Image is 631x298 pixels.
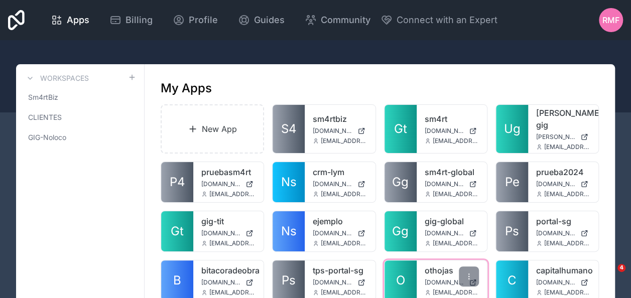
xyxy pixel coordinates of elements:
a: othojas [425,264,479,276]
span: Community [321,13,370,27]
span: [EMAIL_ADDRESS][DOMAIN_NAME] [544,190,590,198]
a: gig-tit [201,215,256,227]
span: [EMAIL_ADDRESS][DOMAIN_NAME] [321,190,367,198]
a: [PERSON_NAME]-gig [536,107,590,131]
a: S4 [273,105,305,153]
h1: My Apps [161,80,212,96]
a: ejemplo [313,215,367,227]
span: Pe [504,174,519,190]
span: P4 [170,174,185,190]
a: Workspaces [24,72,89,84]
a: [DOMAIN_NAME] [536,229,590,237]
span: O [396,272,405,288]
span: [EMAIL_ADDRESS][DOMAIN_NAME] [544,288,590,296]
a: [DOMAIN_NAME] [313,127,367,135]
span: [EMAIL_ADDRESS][DOMAIN_NAME] [321,137,367,145]
span: [DOMAIN_NAME] [201,278,241,286]
span: [EMAIL_ADDRESS][DOMAIN_NAME] [209,239,256,247]
a: [DOMAIN_NAME] [425,180,479,188]
span: [DOMAIN_NAME] [536,180,576,188]
span: [DOMAIN_NAME] [536,229,576,237]
span: [DOMAIN_NAME] [536,278,576,286]
span: C [508,272,517,288]
span: B [173,272,181,288]
a: [PERSON_NAME][DOMAIN_NAME] [536,133,590,141]
span: GIG-Noloco [28,132,66,142]
span: Gg [392,174,409,190]
a: sm4rt-global [425,166,479,178]
a: [DOMAIN_NAME] [313,278,367,286]
span: [DOMAIN_NAME] [313,127,353,135]
a: pruebasm4rt [201,166,256,178]
a: Ns [273,162,305,202]
span: [DOMAIN_NAME] [425,278,465,286]
a: Apps [43,9,97,31]
span: [EMAIL_ADDRESS][DOMAIN_NAME] [321,288,367,296]
a: [DOMAIN_NAME] [201,278,256,286]
span: CLIENTES [28,112,62,122]
span: [PERSON_NAME][DOMAIN_NAME] [536,133,576,141]
span: Guides [254,13,285,27]
span: Connect with an Expert [397,13,497,27]
a: gig-global [425,215,479,227]
a: capitalhumano [536,264,590,276]
a: Profile [165,9,226,31]
a: Gt [161,211,193,251]
a: portal-sg [536,215,590,227]
span: Ug [503,121,520,137]
span: Gt [394,121,407,137]
a: Gg [385,211,417,251]
a: Guides [230,9,293,31]
span: [DOMAIN_NAME] [425,127,465,135]
a: Community [297,9,378,31]
a: Billing [101,9,161,31]
a: Ug [496,105,528,153]
a: [DOMAIN_NAME] [536,180,590,188]
span: [EMAIL_ADDRESS][DOMAIN_NAME] [544,239,590,247]
span: [EMAIL_ADDRESS][DOMAIN_NAME] [433,190,479,198]
span: [DOMAIN_NAME] [313,229,353,237]
span: Ns [281,174,297,190]
button: Connect with an Expert [381,13,497,27]
span: [EMAIL_ADDRESS][DOMAIN_NAME] [544,143,590,151]
a: Gg [385,162,417,202]
a: tps-portal-sg [313,264,367,276]
a: [DOMAIN_NAME] [201,180,256,188]
a: GIG-Noloco [24,128,136,146]
span: [EMAIL_ADDRESS][DOMAIN_NAME] [321,239,367,247]
a: [DOMAIN_NAME] [313,229,367,237]
span: [EMAIL_ADDRESS][DOMAIN_NAME] [433,137,479,145]
span: [EMAIL_ADDRESS][DOMAIN_NAME] [209,288,256,296]
span: [EMAIL_ADDRESS][DOMAIN_NAME] [433,239,479,247]
h3: Workspaces [40,73,89,83]
span: [DOMAIN_NAME] [201,229,241,237]
a: [DOMAIN_NAME] [313,180,367,188]
a: Gt [385,105,417,153]
span: [DOMAIN_NAME] [313,180,353,188]
span: RMF [602,14,619,26]
span: Sm4rtBiz [28,92,58,102]
iframe: Intercom live chat [597,264,621,288]
a: CLIENTES [24,108,136,126]
span: [DOMAIN_NAME] [425,229,465,237]
span: Gt [171,223,184,239]
span: [DOMAIN_NAME] [425,180,465,188]
span: Gg [392,223,409,239]
a: [DOMAIN_NAME] [425,278,479,286]
span: [EMAIL_ADDRESS][DOMAIN_NAME] [433,288,479,296]
a: Ns [273,211,305,251]
span: [DOMAIN_NAME] [313,278,353,286]
a: Pe [496,162,528,202]
a: [DOMAIN_NAME] [425,127,479,135]
span: [DOMAIN_NAME] [201,180,241,188]
span: S4 [281,121,297,137]
span: Apps [67,13,89,27]
a: crm-lym [313,166,367,178]
span: [EMAIL_ADDRESS][DOMAIN_NAME] [209,190,256,198]
span: Ps [282,272,296,288]
span: Profile [189,13,218,27]
a: Ps [496,211,528,251]
span: Ns [281,223,297,239]
a: Sm4rtBiz [24,88,136,106]
a: prueba2024 [536,166,590,178]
